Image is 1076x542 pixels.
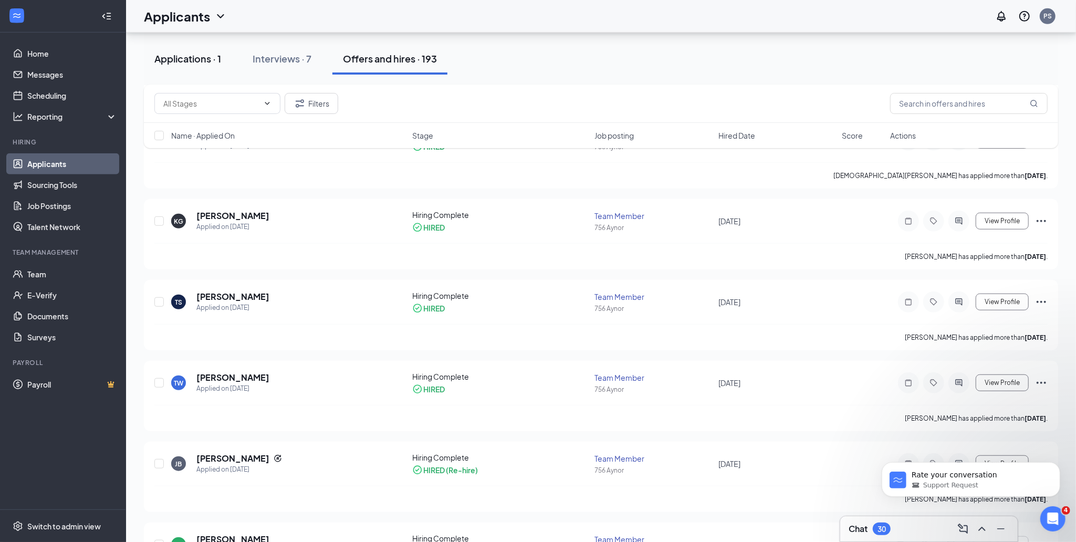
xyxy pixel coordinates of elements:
input: Search in offers and hires [890,93,1048,114]
div: 756 Aynor [594,385,712,394]
svg: ChevronDown [214,10,227,23]
h3: Chat [849,523,868,535]
svg: Note [902,217,915,225]
div: Applied on [DATE] [196,383,269,394]
div: TS [175,298,182,307]
span: View Profile [985,379,1020,387]
a: Scheduling [27,85,117,106]
span: View Profile [985,217,1020,225]
span: Stage [412,130,433,141]
div: 756 Aynor [594,466,712,475]
p: [PERSON_NAME] has applied more than . [905,252,1048,261]
a: Job Postings [27,195,117,216]
span: Job posting [594,130,634,141]
svg: ActiveChat [953,379,965,387]
a: E-Verify [27,285,117,306]
div: Applications · 1 [154,52,221,65]
a: Home [27,43,117,64]
button: View Profile [976,213,1029,230]
p: [DEMOGRAPHIC_DATA][PERSON_NAME] has applied more than . [833,171,1048,180]
a: Applicants [27,153,117,174]
div: 756 Aynor [594,223,712,232]
a: Messages [27,64,117,85]
span: 4 [1062,506,1070,515]
div: Hiring Complete [412,290,588,301]
a: PayrollCrown [27,374,117,395]
span: Score [842,130,863,141]
svg: CheckmarkCircle [412,222,423,233]
b: [DATE] [1025,414,1046,422]
svg: CheckmarkCircle [412,303,423,314]
a: Surveys [27,327,117,348]
a: Team [27,264,117,285]
span: [DATE] [718,297,740,307]
svg: ActiveChat [953,298,965,306]
button: Minimize [993,520,1009,537]
div: HIRED [423,303,445,314]
div: Hiring Complete [412,210,588,220]
svg: Tag [927,379,940,387]
div: PS [1043,12,1052,20]
div: Applied on [DATE] [196,303,269,313]
b: [DATE] [1025,333,1046,341]
b: [DATE] [1025,253,1046,260]
div: HIRED [423,384,445,394]
svg: Ellipses [1035,296,1048,308]
a: Sourcing Tools [27,174,117,195]
svg: MagnifyingGlass [1030,99,1038,108]
svg: Ellipses [1035,215,1048,227]
iframe: Intercom notifications message [866,440,1076,514]
span: [DATE] [718,459,740,468]
svg: Analysis [13,111,23,122]
div: Team Member [594,453,712,464]
p: [PERSON_NAME] has applied more than . [905,414,1048,423]
b: [DATE] [1025,172,1046,180]
span: Actions [890,130,916,141]
div: Team Member [594,211,712,221]
span: Name · Applied On [171,130,235,141]
svg: CheckmarkCircle [412,465,423,475]
svg: Settings [13,521,23,531]
div: 30 [877,525,886,534]
svg: Note [902,298,915,306]
svg: Minimize [995,523,1007,535]
div: HIRED [423,222,445,233]
div: Offers and hires · 193 [343,52,437,65]
span: View Profile [985,298,1020,306]
svg: Filter [294,97,306,110]
button: Filter Filters [285,93,338,114]
span: Hired Date [718,130,755,141]
button: ChevronUp [974,520,990,537]
button: View Profile [976,294,1029,310]
div: JB [175,460,182,468]
svg: WorkstreamLogo [12,11,22,21]
div: Hiring Complete [412,371,588,382]
svg: Tag [927,217,940,225]
iframe: Intercom live chat [1040,506,1065,531]
svg: Ellipses [1035,377,1048,389]
svg: Collapse [101,11,112,22]
div: Applied on [DATE] [196,464,282,475]
span: [DATE] [718,216,740,226]
h5: [PERSON_NAME] [196,291,269,303]
div: Team Member [594,291,712,302]
div: 756 Aynor [594,304,712,313]
div: Switch to admin view [27,521,101,531]
div: Hiring [13,138,115,147]
div: TW [174,379,183,388]
svg: Notifications [995,10,1008,23]
svg: ChevronUp [976,523,988,535]
svg: ChevronDown [263,99,271,108]
div: KG [174,217,183,226]
p: [PERSON_NAME] has applied more than . [905,333,1048,342]
div: Team Management [13,248,115,257]
div: Team Member [594,372,712,383]
div: Applied on [DATE] [196,222,269,232]
div: Interviews · 7 [253,52,311,65]
button: ComposeMessage [955,520,971,537]
h1: Applicants [144,7,210,25]
div: Payroll [13,358,115,367]
h5: [PERSON_NAME] [196,372,269,383]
